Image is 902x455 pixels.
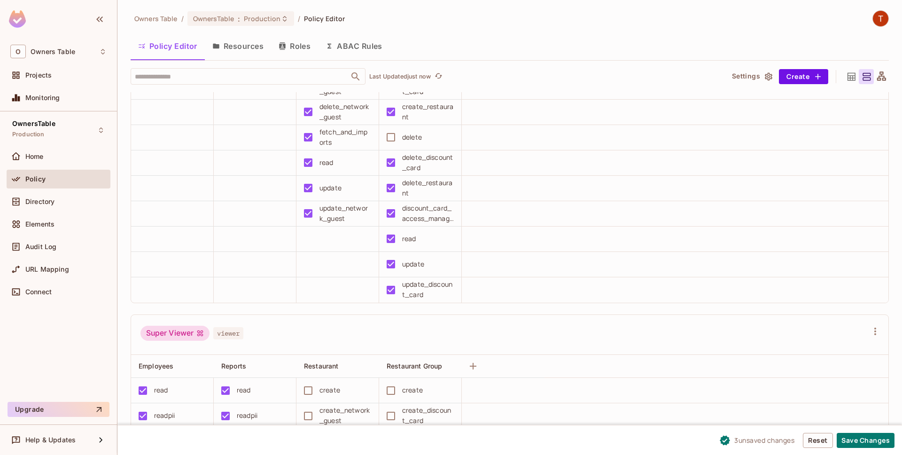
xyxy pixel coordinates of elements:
div: read [402,234,416,244]
div: update_discount_card [402,279,454,300]
span: refresh [435,72,443,81]
span: : [237,15,241,23]
button: Settings [728,69,775,84]
div: readpii [154,410,175,421]
span: Directory [25,198,54,205]
span: Workspace: Owners Table [31,48,75,55]
div: delete_discount_card [402,152,454,173]
div: create_network_guest [319,405,371,426]
div: create_restaurant [402,102,454,122]
button: Policy Editor [131,34,205,58]
button: Reset [803,433,833,448]
div: create_discount_card [402,405,454,426]
span: 3 unsaved change s [734,435,794,445]
span: Elements [25,220,54,228]
button: Save Changes [837,433,894,448]
div: read [237,385,251,395]
div: Super Viewer [140,326,210,341]
div: create [402,385,423,395]
span: Restaurant [304,362,339,370]
div: read [319,157,334,168]
li: / [298,14,300,23]
span: Employees [139,362,173,370]
div: read [154,385,168,395]
button: ABAC Rules [318,34,390,58]
span: the active workspace [134,14,178,23]
span: URL Mapping [25,266,69,273]
div: discount_card_access_management [402,203,454,224]
span: Production [244,14,280,23]
span: Projects [25,71,52,79]
span: viewer [213,327,243,339]
span: Policy [25,175,46,183]
button: Open [349,70,362,83]
div: readpii [237,410,257,421]
div: update_network_guest [319,203,371,224]
span: Refresh is not available in edit mode. [431,71,444,82]
button: Upgrade [8,402,109,417]
button: refresh [433,71,444,82]
span: OwnersTable [12,120,55,127]
li: / [181,14,184,23]
span: Restaurant Group [387,362,442,370]
span: Production [12,131,45,138]
span: Reports [221,362,246,370]
span: O [10,45,26,58]
span: Policy Editor [304,14,345,23]
div: delete_restaurant [402,178,454,198]
span: Help & Updates [25,436,76,444]
div: delete_network_guest [319,102,371,122]
div: delete [402,132,422,142]
img: TableSteaks Development [873,11,888,26]
div: update [402,259,424,269]
p: Last Updated just now [369,73,431,80]
img: SReyMgAAAABJRU5ErkJggg== [9,10,26,28]
button: Resources [205,34,271,58]
button: Create [779,69,828,84]
div: update [319,183,342,193]
div: fetch_and_imports [319,127,371,148]
span: Monitoring [25,94,60,102]
div: create [319,385,340,395]
span: OwnersTable [193,14,234,23]
span: Connect [25,288,52,296]
button: Roles [271,34,318,58]
span: Home [25,153,44,160]
span: Audit Log [25,243,56,251]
